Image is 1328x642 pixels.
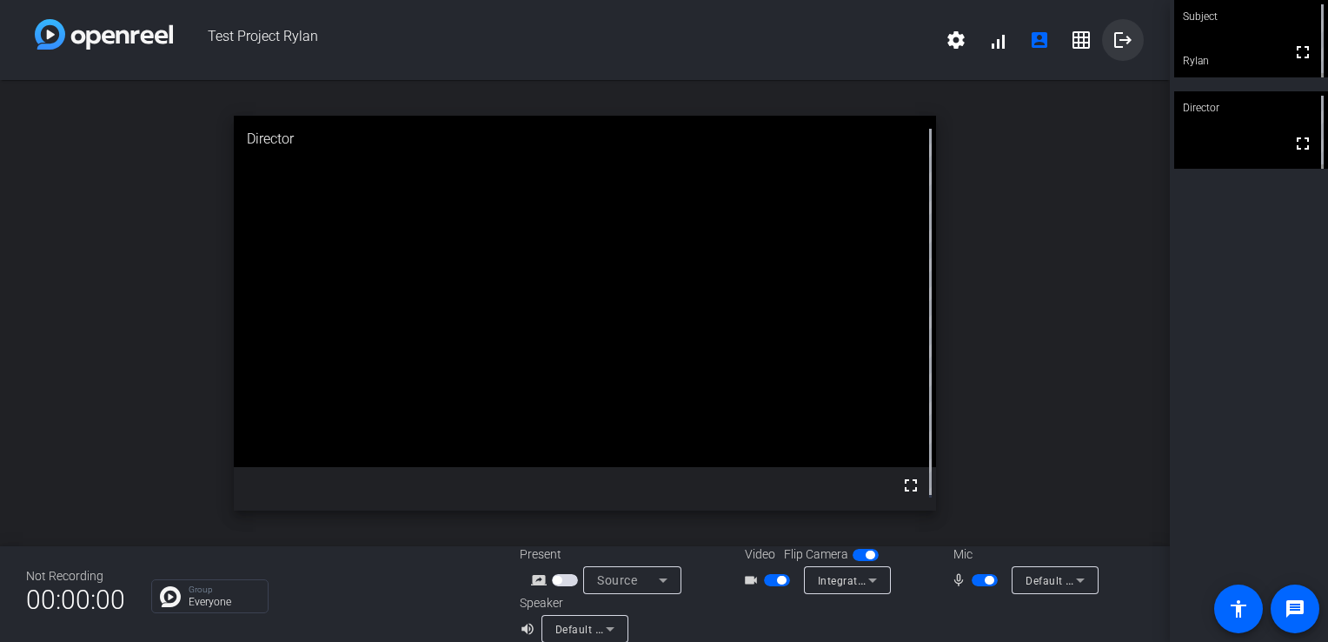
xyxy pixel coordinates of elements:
mat-icon: volume_up [520,619,541,639]
mat-icon: screen_share_outline [531,570,552,591]
p: Group [189,585,259,594]
span: 00:00:00 [26,578,125,621]
div: Present [520,545,694,564]
img: Chat Icon [160,586,181,607]
span: Integrated Camera (5986:2160) [818,573,979,587]
mat-icon: accessibility [1228,599,1249,619]
mat-icon: mic_none [951,570,972,591]
mat-icon: account_box [1029,30,1050,50]
mat-icon: videocam_outline [743,570,764,591]
div: Mic [936,545,1110,564]
span: Default - Microphone (Realtek(R) Audio) [1026,573,1227,587]
mat-icon: logout [1112,30,1133,50]
button: signal_cellular_alt [977,19,1019,61]
mat-icon: grid_on [1071,30,1092,50]
span: Video [745,545,775,564]
div: Director [234,116,936,163]
div: Speaker [520,594,624,612]
mat-icon: settings [946,30,966,50]
span: Source [597,573,637,587]
span: Default - Speakers (Realtek(R) Audio) [555,622,743,636]
div: Director [1174,91,1328,124]
mat-icon: fullscreen [1292,133,1313,154]
div: Not Recording [26,567,125,585]
img: white-gradient.svg [35,19,173,50]
mat-icon: message [1285,599,1305,619]
span: Flip Camera [784,545,848,564]
span: Test Project Rylan [173,19,935,61]
mat-icon: fullscreen [1292,42,1313,63]
mat-icon: fullscreen [900,475,921,496]
p: Everyone [189,597,259,607]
